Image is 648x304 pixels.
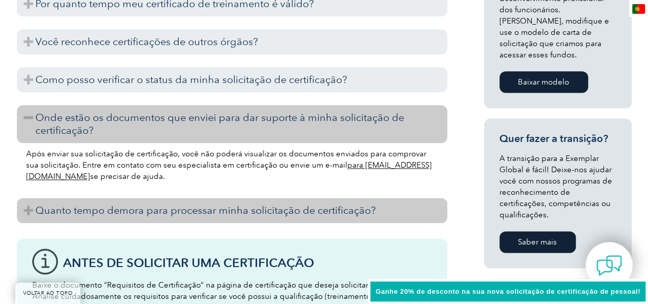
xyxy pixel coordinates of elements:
[596,253,622,278] img: contact-chat.png
[23,290,73,296] font: VOLTAR AO TOPO
[35,73,347,86] font: Como posso verificar o status da minha solicitação de certificação?
[632,4,645,14] img: pt
[518,77,569,87] font: Baixar modelo
[518,237,557,247] font: Saber mais
[32,280,370,290] font: Baixe o documento “Requisitos de Certificação” na página de certificação que deseja solicitar.
[499,71,588,93] a: Baixar modelo
[375,288,640,295] font: Ganhe 20% de desconto na sua nova solicitação de certificação de pessoal!
[35,111,404,136] font: Onde estão os documentos que enviei para dar suporte à minha solicitação de certificação?
[499,231,576,253] a: Saber mais
[26,149,426,170] font: Após enviar sua solicitação de certificação, você não poderá visualizar os documentos enviados pa...
[35,35,258,48] font: Você reconhece certificações de outros órgãos?
[63,255,314,270] font: Antes de solicitar uma certificação
[35,204,376,216] font: Quanto tempo demora para processar minha solicitação de certificação?
[90,172,165,181] font: se precisar de ajuda.
[499,132,608,145] font: Quer fazer a transição?
[499,154,612,219] font: A transição para a Exemplar Global é fácil! Deixe-nos ajudar você com nossos programas de reconhe...
[15,282,80,304] a: VOLTAR AO TOPO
